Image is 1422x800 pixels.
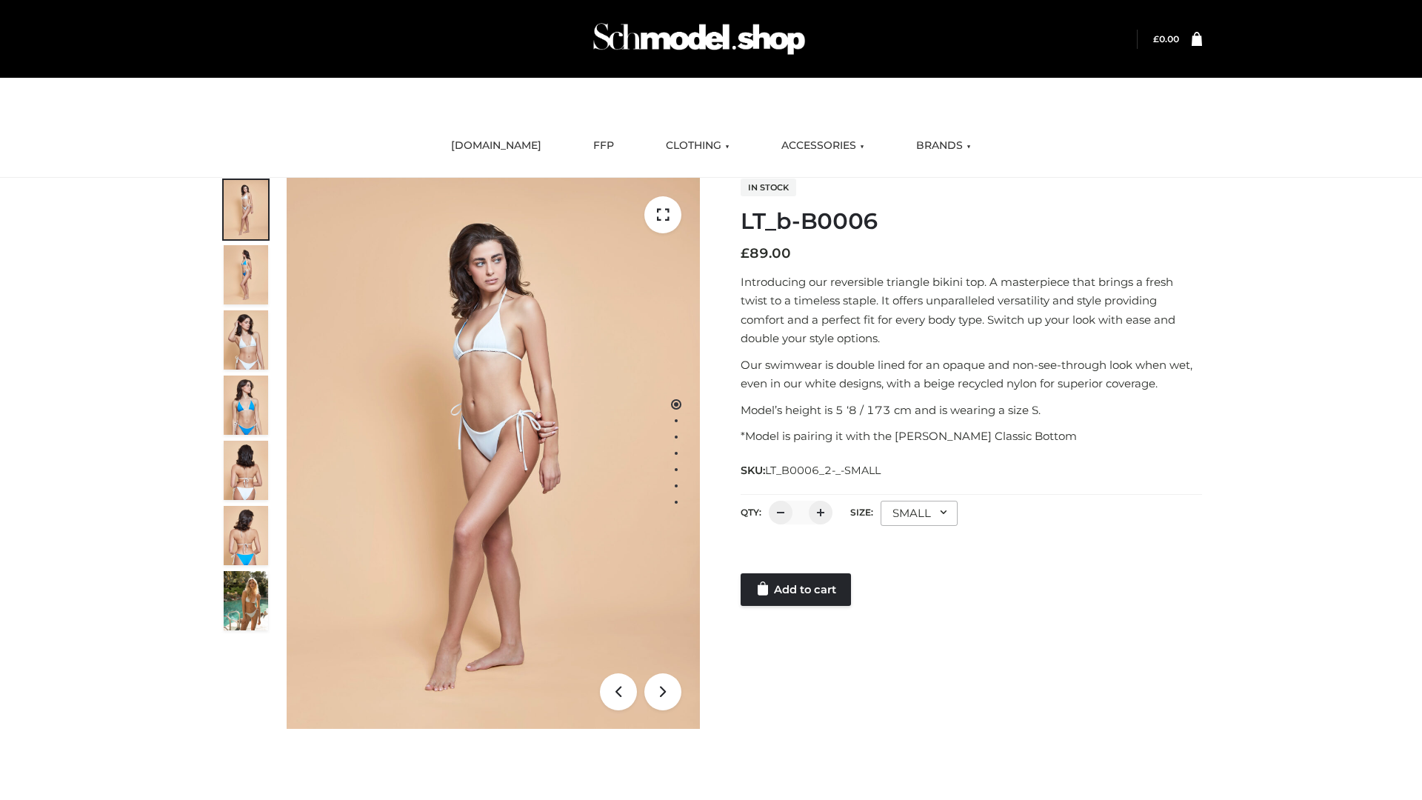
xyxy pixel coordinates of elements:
[224,180,268,239] img: ArielClassicBikiniTop_CloudNine_AzureSky_OW114ECO_1-scaled.jpg
[582,130,625,162] a: FFP
[741,273,1202,348] p: Introducing our reversible triangle bikini top. A masterpiece that brings a fresh twist to a time...
[224,506,268,565] img: ArielClassicBikiniTop_CloudNine_AzureSky_OW114ECO_8-scaled.jpg
[741,427,1202,446] p: *Model is pairing it with the [PERSON_NAME] Classic Bottom
[224,310,268,370] img: ArielClassicBikiniTop_CloudNine_AzureSky_OW114ECO_3-scaled.jpg
[655,130,741,162] a: CLOTHING
[287,178,700,729] img: ArielClassicBikiniTop_CloudNine_AzureSky_OW114ECO_1
[741,208,1202,235] h1: LT_b-B0006
[1153,33,1179,44] bdi: 0.00
[765,464,881,477] span: LT_B0006_2-_-SMALL
[224,571,268,630] img: Arieltop_CloudNine_AzureSky2.jpg
[741,179,796,196] span: In stock
[741,245,750,261] span: £
[588,10,810,68] img: Schmodel Admin 964
[1153,33,1159,44] span: £
[741,461,882,479] span: SKU:
[1153,33,1179,44] a: £0.00
[440,130,553,162] a: [DOMAIN_NAME]
[741,401,1202,420] p: Model’s height is 5 ‘8 / 173 cm and is wearing a size S.
[741,507,761,518] label: QTY:
[741,356,1202,393] p: Our swimwear is double lined for an opaque and non-see-through look when wet, even in our white d...
[770,130,875,162] a: ACCESSORIES
[741,573,851,606] a: Add to cart
[881,501,958,526] div: SMALL
[224,441,268,500] img: ArielClassicBikiniTop_CloudNine_AzureSky_OW114ECO_7-scaled.jpg
[850,507,873,518] label: Size:
[905,130,982,162] a: BRANDS
[741,245,791,261] bdi: 89.00
[224,376,268,435] img: ArielClassicBikiniTop_CloudNine_AzureSky_OW114ECO_4-scaled.jpg
[224,245,268,304] img: ArielClassicBikiniTop_CloudNine_AzureSky_OW114ECO_2-scaled.jpg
